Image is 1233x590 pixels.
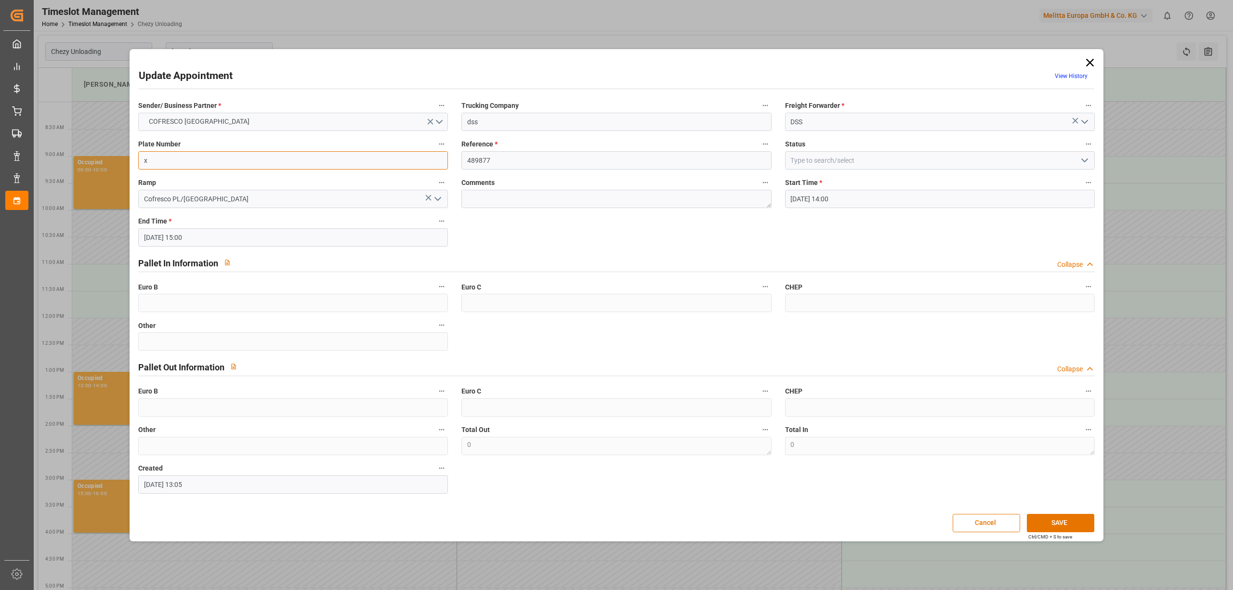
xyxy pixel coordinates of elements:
button: Start Time * [1082,176,1095,189]
button: Total Out [759,423,772,436]
span: Plate Number [138,139,181,149]
button: open menu [430,192,445,207]
button: Sender/ Business Partner * [435,99,448,112]
button: View description [218,253,236,272]
textarea: 0 [785,437,1095,455]
span: Total In [785,425,808,435]
span: CHEP [785,386,802,396]
span: Created [138,463,163,473]
span: Status [785,139,805,149]
button: Freight Forwarder * [1082,99,1095,112]
button: Reference * [759,138,772,150]
button: Other [435,319,448,331]
input: Type to search/select [138,190,448,208]
h2: Pallet In Information [138,257,218,270]
button: open menu [138,113,448,131]
button: Comments [759,176,772,189]
button: View description [224,357,243,376]
span: Euro B [138,282,158,292]
span: Reference [461,139,498,149]
span: CHEP [785,282,802,292]
span: Total Out [461,425,490,435]
button: Created [435,462,448,474]
span: Sender/ Business Partner [138,101,221,111]
input: DD-MM-YYYY HH:MM [138,475,448,494]
input: DD-MM-YYYY HH:MM [138,228,448,247]
button: SAVE [1027,514,1094,532]
button: CHEP [1082,280,1095,293]
button: Euro C [759,385,772,397]
input: Type to search/select [785,151,1095,170]
div: Collapse [1057,364,1083,374]
span: Trucking Company [461,101,519,111]
span: End Time [138,216,171,226]
button: CHEP [1082,385,1095,397]
button: Status [1082,138,1095,150]
button: End Time * [435,215,448,227]
a: View History [1055,73,1088,79]
h2: Update Appointment [139,68,233,84]
span: Other [138,425,156,435]
button: open menu [1076,153,1091,168]
h2: Pallet Out Information [138,361,224,374]
span: Euro B [138,386,158,396]
span: COFRESCO [GEOGRAPHIC_DATA] [144,117,254,127]
div: Ctrl/CMD + S to save [1028,533,1072,540]
span: Freight Forwarder [785,101,844,111]
button: Cancel [953,514,1020,532]
button: Euro B [435,280,448,293]
button: Other [435,423,448,436]
span: Other [138,321,156,331]
span: Start Time [785,178,822,188]
button: Ramp [435,176,448,189]
input: DD-MM-YYYY HH:MM [785,190,1095,208]
textarea: 0 [461,437,771,455]
div: Collapse [1057,260,1083,270]
span: Euro C [461,282,481,292]
button: Euro C [759,280,772,293]
button: Trucking Company [759,99,772,112]
button: open menu [1076,115,1091,130]
span: Comments [461,178,495,188]
button: Total In [1082,423,1095,436]
button: Euro B [435,385,448,397]
span: Euro C [461,386,481,396]
span: Ramp [138,178,156,188]
button: Plate Number [435,138,448,150]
